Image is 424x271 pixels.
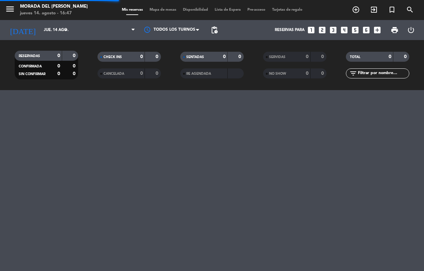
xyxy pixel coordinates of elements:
span: CANCELADA [103,72,124,75]
span: TOTAL [350,55,360,59]
strong: 0 [404,54,408,59]
i: exit_to_app [370,6,378,14]
div: Morada del [PERSON_NAME] [20,3,88,10]
i: turned_in_not [388,6,396,14]
strong: 0 [389,54,391,59]
span: Reservas para [275,28,304,32]
span: CHECK INS [103,55,122,59]
span: SENTADAS [186,55,204,59]
strong: 0 [306,54,308,59]
i: add_circle_outline [352,6,360,14]
span: SERVIDAS [269,55,285,59]
span: NO SHOW [269,72,286,75]
span: SIN CONFIRMAR [19,72,45,76]
div: jueves 14. agosto - 16:47 [20,10,88,17]
strong: 0 [73,71,77,76]
i: looks_6 [362,26,371,34]
span: Disponibilidad [180,8,211,12]
i: power_settings_new [407,26,415,34]
span: Tarjetas de regalo [269,8,306,12]
strong: 0 [156,71,160,76]
span: Pre-acceso [244,8,269,12]
strong: 0 [140,54,143,59]
i: arrow_drop_down [62,26,70,34]
strong: 0 [306,71,308,76]
span: Mapa de mesas [146,8,180,12]
span: print [391,26,399,34]
span: Mis reservas [119,8,146,12]
i: looks_two [318,26,327,34]
strong: 0 [140,71,143,76]
strong: 0 [238,54,242,59]
span: RESERVADAS [19,54,40,58]
strong: 0 [57,64,60,68]
strong: 0 [57,53,60,58]
strong: 0 [223,54,226,59]
i: search [406,6,414,14]
strong: 0 [73,64,77,68]
span: pending_actions [210,26,218,34]
div: LOG OUT [403,20,419,40]
i: looks_5 [351,26,360,34]
span: RE AGENDADA [186,72,211,75]
strong: 0 [73,53,77,58]
span: CONFIRMADA [19,65,42,68]
i: filter_list [349,69,357,77]
i: [DATE] [5,23,40,37]
strong: 0 [156,54,160,59]
i: add_box [373,26,382,34]
span: Lista de Espera [211,8,244,12]
input: Filtrar por nombre... [357,70,409,77]
i: menu [5,4,15,14]
strong: 0 [321,54,325,59]
i: looks_3 [329,26,338,34]
i: looks_4 [340,26,349,34]
strong: 0 [57,71,60,76]
button: menu [5,4,15,16]
strong: 0 [321,71,325,76]
i: looks_one [307,26,315,34]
